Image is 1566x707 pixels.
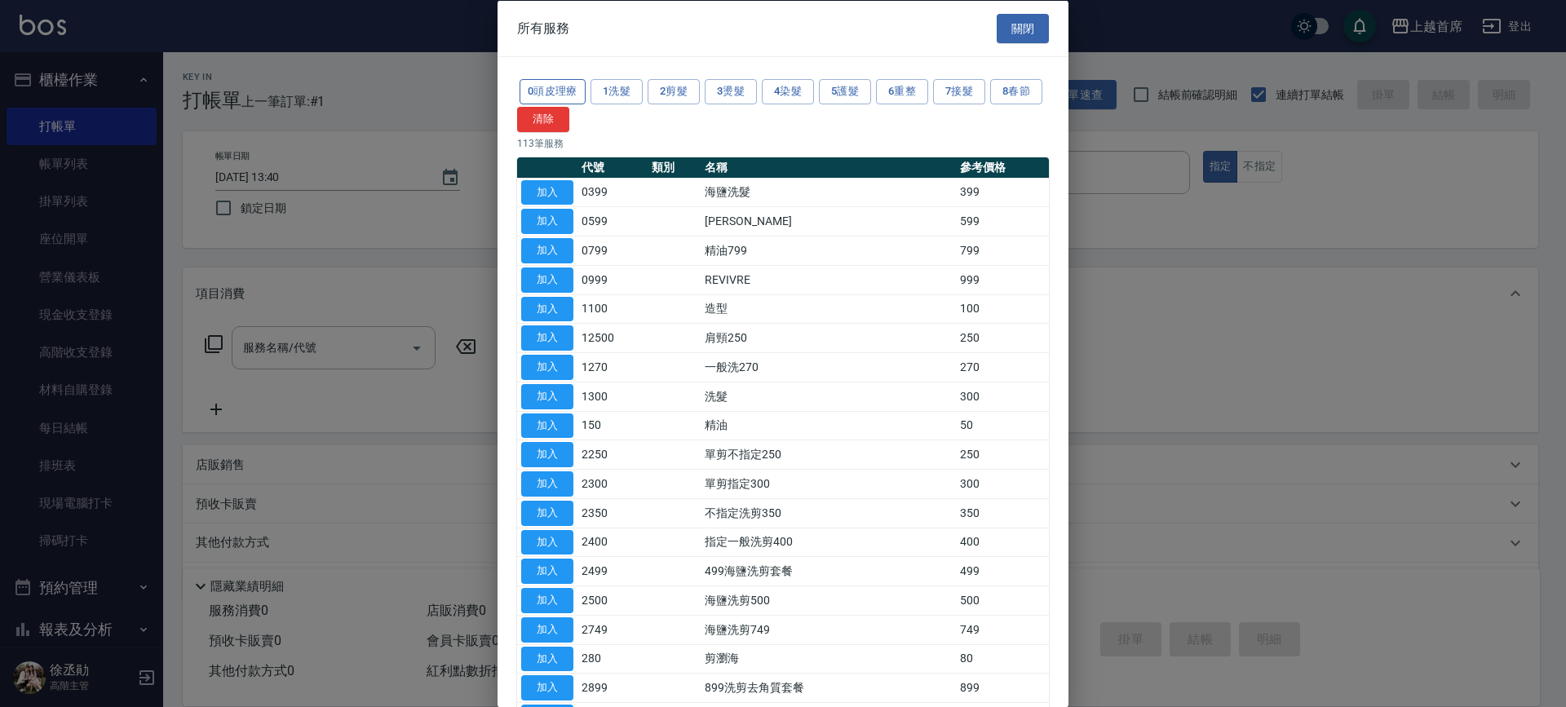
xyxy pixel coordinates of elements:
button: 7接髮 [933,79,985,104]
td: 海鹽洗髮 [701,178,956,207]
td: 400 [956,528,1049,557]
th: 名稱 [701,157,956,178]
td: 100 [956,294,1049,324]
button: 加入 [521,238,573,263]
td: 80 [956,644,1049,674]
td: 499 [956,556,1049,585]
button: 加入 [521,616,573,642]
button: 3燙髮 [705,79,757,104]
td: 單剪不指定250 [701,440,956,469]
td: 單剪指定300 [701,469,956,498]
button: 加入 [521,325,573,351]
td: 海鹽洗剪749 [701,615,956,644]
td: 2899 [577,673,648,702]
td: REVIVRE [701,265,956,294]
td: 0599 [577,206,648,236]
button: 加入 [521,559,573,584]
button: 加入 [521,675,573,700]
td: 1300 [577,382,648,411]
span: 所有服務 [517,20,569,36]
button: 加入 [521,383,573,409]
button: 加入 [521,179,573,205]
td: 1100 [577,294,648,324]
td: 指定一般洗剪400 [701,528,956,557]
td: 精油799 [701,236,956,265]
button: 加入 [521,471,573,497]
button: 加入 [521,442,573,467]
button: 加入 [521,500,573,525]
td: 500 [956,585,1049,615]
button: 6重整 [876,79,928,104]
th: 代號 [577,157,648,178]
p: 113 筆服務 [517,135,1049,150]
td: 造型 [701,294,956,324]
td: 肩頸250 [701,323,956,352]
td: 精油 [701,411,956,440]
td: 2400 [577,528,648,557]
th: 參考價格 [956,157,1049,178]
td: 50 [956,411,1049,440]
td: 12500 [577,323,648,352]
button: 8春節 [990,79,1042,104]
td: 280 [577,644,648,674]
td: 2499 [577,556,648,585]
td: 0999 [577,265,648,294]
td: 399 [956,178,1049,207]
button: 加入 [521,296,573,321]
td: 不指定洗剪350 [701,498,956,528]
td: 270 [956,352,1049,382]
td: [PERSON_NAME] [701,206,956,236]
button: 4染髮 [762,79,814,104]
td: 0399 [577,178,648,207]
td: 2749 [577,615,648,644]
button: 加入 [521,209,573,234]
th: 類別 [648,157,701,178]
td: 2250 [577,440,648,469]
td: 一般洗270 [701,352,956,382]
td: 300 [956,382,1049,411]
td: 2500 [577,585,648,615]
td: 499海鹽洗剪套餐 [701,556,956,585]
button: 加入 [521,646,573,671]
button: 加入 [521,413,573,438]
td: 250 [956,440,1049,469]
button: 加入 [521,529,573,555]
td: 150 [577,411,648,440]
td: 599 [956,206,1049,236]
td: 799 [956,236,1049,265]
td: 749 [956,615,1049,644]
button: 2剪髮 [648,79,700,104]
button: 5護髮 [819,79,871,104]
td: 250 [956,323,1049,352]
td: 剪瀏海 [701,644,956,674]
td: 海鹽洗剪500 [701,585,956,615]
button: 1洗髮 [591,79,643,104]
button: 關閉 [997,13,1049,43]
td: 0799 [577,236,648,265]
td: 2300 [577,469,648,498]
td: 300 [956,469,1049,498]
button: 0頭皮理療 [520,79,586,104]
td: 2350 [577,498,648,528]
button: 加入 [521,355,573,380]
td: 1270 [577,352,648,382]
td: 洗髮 [701,382,956,411]
button: 加入 [521,267,573,292]
button: 清除 [517,106,569,131]
td: 899 [956,673,1049,702]
td: 999 [956,265,1049,294]
td: 350 [956,498,1049,528]
td: 899洗剪去角質套餐 [701,673,956,702]
button: 加入 [521,588,573,613]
